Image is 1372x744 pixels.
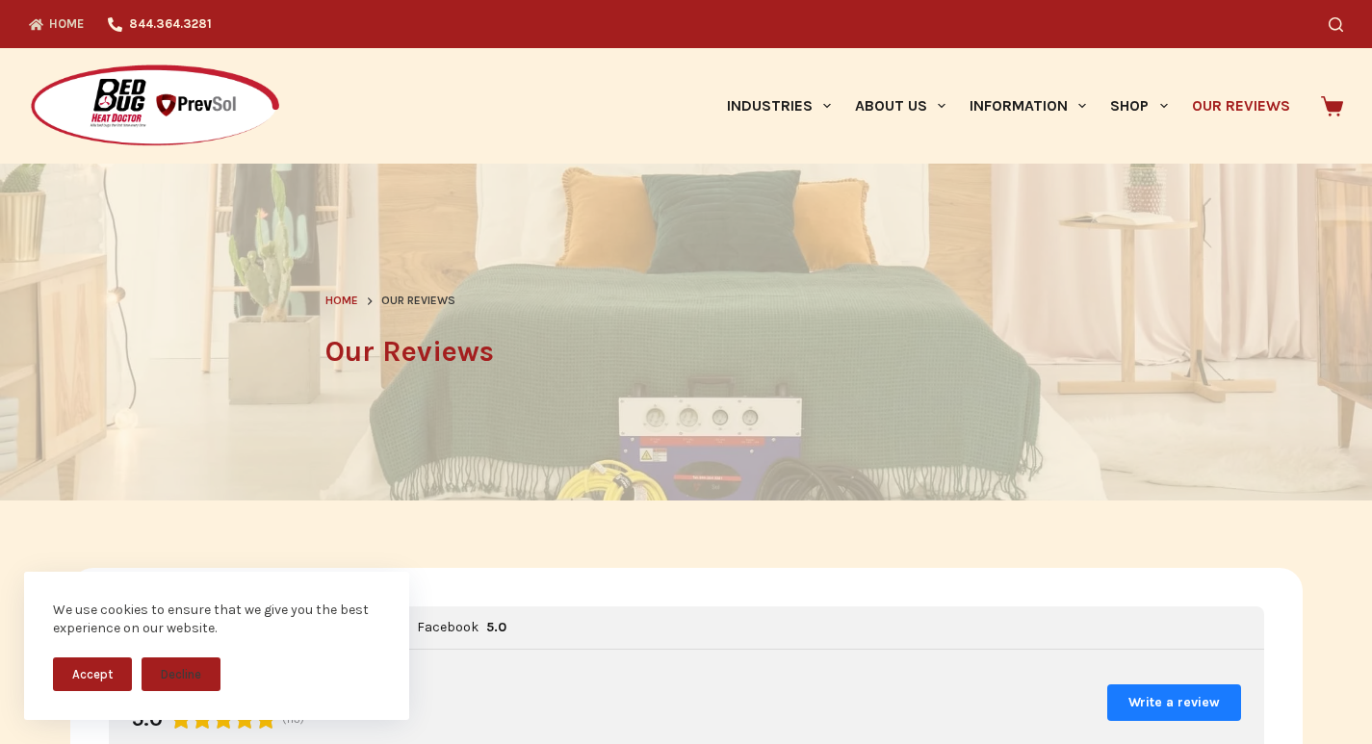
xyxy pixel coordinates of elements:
[486,619,506,636] div: 5.0
[15,8,73,65] button: Open LiveChat chat widget
[381,292,455,311] span: Our Reviews
[29,64,281,149] img: Prevsol/Bed Bug Heat Doctor
[842,48,957,164] a: About Us
[958,48,1099,164] a: Information
[1128,694,1220,711] span: Write a review
[53,657,132,691] button: Accept
[417,621,479,634] span: Facebook
[142,657,220,691] button: Decline
[325,330,1048,373] h1: Our Reviews
[325,294,358,307] span: Home
[1179,48,1302,164] a: Our Reviews
[714,48,842,164] a: Industries
[714,48,1302,164] nav: Primary
[1099,48,1179,164] a: Shop
[1329,17,1343,32] button: Search
[53,601,380,638] div: We use cookies to ensure that we give you the best experience on our website.
[325,292,358,311] a: Home
[486,619,506,636] div: Rating: 5.0 out of 5
[1107,684,1241,721] button: Write a review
